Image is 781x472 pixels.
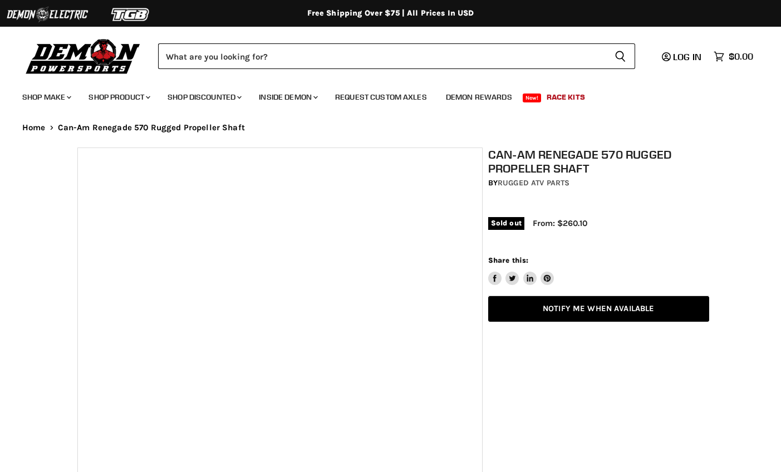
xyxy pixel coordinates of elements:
h1: Can-Am Renegade 570 Rugged Propeller Shaft [488,147,709,175]
form: Product [158,43,635,69]
span: New! [523,94,542,102]
aside: Share this: [488,255,554,285]
a: Shop Make [14,86,78,109]
a: Home [22,123,46,132]
span: From: $260.10 [533,218,587,228]
a: Log in [657,52,708,62]
a: Request Custom Axles [327,86,435,109]
img: Demon Electric Logo 2 [6,4,89,25]
span: $0.00 [729,51,753,62]
div: by [488,177,709,189]
img: Demon Powersports [22,36,144,76]
span: Share this: [488,256,528,264]
span: Log in [673,51,701,62]
a: Shop Product [80,86,157,109]
span: Sold out [488,217,524,229]
a: Demon Rewards [438,86,520,109]
ul: Main menu [14,81,750,109]
button: Search [606,43,635,69]
a: Notify Me When Available [488,296,709,322]
a: $0.00 [708,48,759,65]
input: Search [158,43,606,69]
a: Race Kits [538,86,593,109]
span: Can-Am Renegade 570 Rugged Propeller Shaft [58,123,245,132]
a: Inside Demon [250,86,325,109]
img: TGB Logo 2 [89,4,173,25]
a: Shop Discounted [159,86,248,109]
a: Rugged ATV Parts [498,178,569,188]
